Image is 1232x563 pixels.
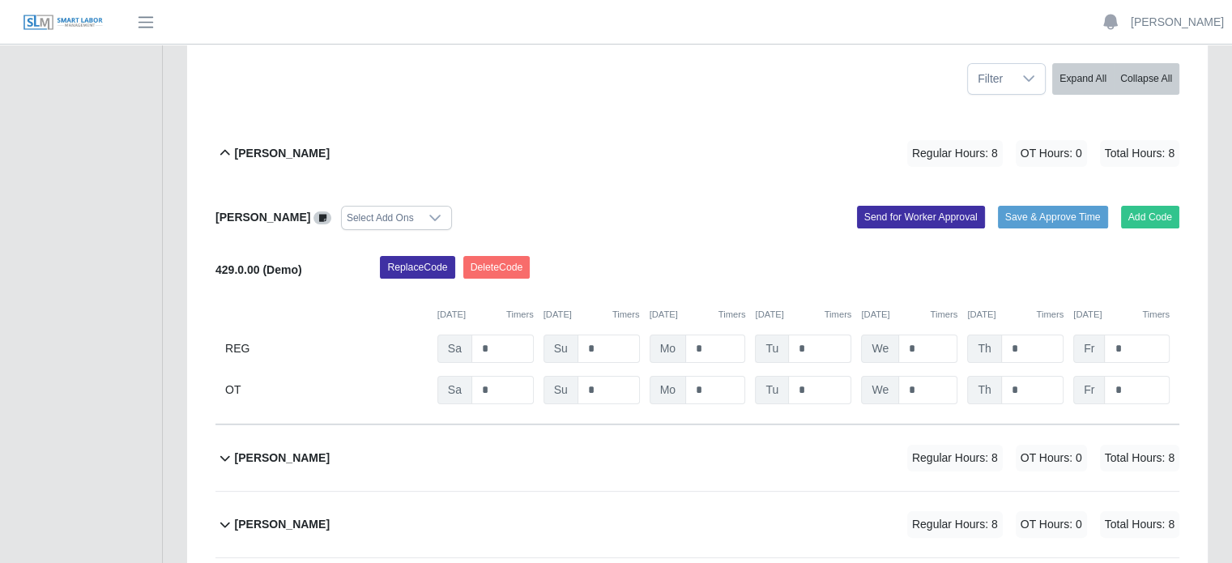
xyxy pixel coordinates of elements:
[225,376,428,404] div: OT
[1100,511,1179,538] span: Total Hours: 8
[1131,14,1224,31] a: [PERSON_NAME]
[215,425,1179,491] button: [PERSON_NAME] Regular Hours: 8 OT Hours: 0 Total Hours: 8
[650,335,686,363] span: Mo
[998,206,1108,228] button: Save & Approve Time
[755,308,851,322] div: [DATE]
[1016,511,1087,538] span: OT Hours: 0
[215,121,1179,186] button: [PERSON_NAME] Regular Hours: 8 OT Hours: 0 Total Hours: 8
[437,308,534,322] div: [DATE]
[1052,63,1179,95] div: bulk actions
[1073,308,1170,322] div: [DATE]
[650,376,686,404] span: Mo
[1073,376,1105,404] span: Fr
[967,308,1064,322] div: [DATE]
[861,335,899,363] span: We
[967,376,1001,404] span: Th
[506,308,534,322] button: Timers
[1016,140,1087,167] span: OT Hours: 0
[907,445,1003,471] span: Regular Hours: 8
[1036,308,1064,322] button: Timers
[342,207,419,229] div: Select Add Ons
[861,308,957,322] div: [DATE]
[755,376,789,404] span: Tu
[1121,206,1180,228] button: Add Code
[825,308,852,322] button: Timers
[907,511,1003,538] span: Regular Hours: 8
[235,516,330,533] b: [PERSON_NAME]
[718,308,746,322] button: Timers
[1142,308,1170,322] button: Timers
[1100,140,1179,167] span: Total Hours: 8
[215,263,302,276] b: 429.0.00 (Demo)
[235,145,330,162] b: [PERSON_NAME]
[1113,63,1179,95] button: Collapse All
[313,211,331,224] a: View/Edit Notes
[861,376,899,404] span: We
[968,64,1012,94] span: Filter
[544,376,578,404] span: Su
[1016,445,1087,471] span: OT Hours: 0
[23,14,104,32] img: SLM Logo
[1100,445,1179,471] span: Total Hours: 8
[755,335,789,363] span: Tu
[235,450,330,467] b: [PERSON_NAME]
[612,308,640,322] button: Timers
[857,206,985,228] button: Send for Worker Approval
[463,256,531,279] button: DeleteCode
[1052,63,1114,95] button: Expand All
[215,492,1179,557] button: [PERSON_NAME] Regular Hours: 8 OT Hours: 0 Total Hours: 8
[650,308,746,322] div: [DATE]
[1073,335,1105,363] span: Fr
[437,376,472,404] span: Sa
[437,335,472,363] span: Sa
[215,211,310,224] b: [PERSON_NAME]
[907,140,1003,167] span: Regular Hours: 8
[544,308,640,322] div: [DATE]
[544,335,578,363] span: Su
[930,308,957,322] button: Timers
[967,335,1001,363] span: Th
[380,256,454,279] button: ReplaceCode
[225,335,428,363] div: REG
